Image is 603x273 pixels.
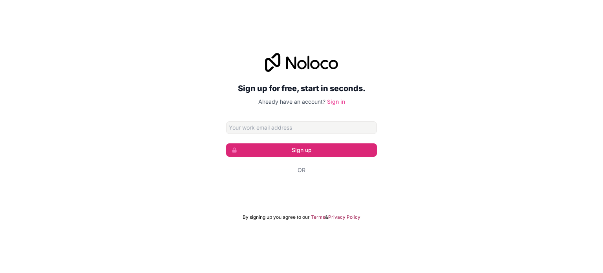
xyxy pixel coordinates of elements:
span: Already have an account? [258,98,325,105]
input: Email address [226,121,377,134]
span: & [325,214,328,220]
iframe: Sign in with Google Button [222,183,381,200]
span: Or [298,166,305,174]
button: Sign up [226,143,377,157]
h2: Sign up for free, start in seconds. [226,81,377,95]
a: Privacy Policy [328,214,360,220]
span: By signing up you agree to our [243,214,310,220]
a: Terms [311,214,325,220]
a: Sign in [327,98,345,105]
